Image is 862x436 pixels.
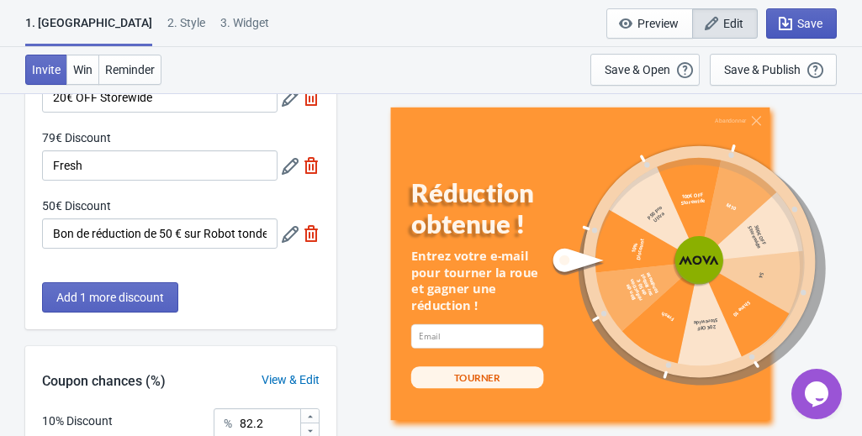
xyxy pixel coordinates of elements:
[42,129,111,146] label: 79€ Discount
[56,291,164,304] span: Add 1 more discount
[25,55,67,85] button: Invite
[710,54,837,86] button: Save & Publish
[692,8,758,39] button: Edit
[42,412,113,430] div: 10% Discount
[25,14,152,46] div: 1. [GEOGRAPHIC_DATA]
[25,371,182,391] div: Coupon chances (%)
[42,282,178,313] button: Add 1 more discount
[723,17,743,30] span: Edit
[715,118,746,124] div: Abandonner
[454,370,500,384] div: TOURNER
[766,8,837,39] button: Save
[797,17,822,30] span: Save
[303,89,320,106] img: delete.svg
[303,157,320,174] img: delete.svg
[590,54,700,86] button: Save & Open
[73,63,93,76] span: Win
[410,248,543,314] div: Entrez votre e-mail pour tourner la roue et gagner une réduction !
[606,8,693,39] button: Preview
[98,55,161,85] button: Reminder
[791,369,845,419] iframe: chat widget
[303,225,320,242] img: delete.svg
[42,197,111,214] label: 50€ Discount
[724,63,801,76] div: Save & Publish
[32,63,61,76] span: Invite
[66,55,99,85] button: Win
[245,371,336,389] div: View & Edit
[167,14,205,44] div: 2 . Style
[605,63,670,76] div: Save & Open
[410,324,543,349] input: Email
[224,413,232,433] div: %
[220,14,269,44] div: 3. Widget
[105,63,155,76] span: Reminder
[637,17,679,30] span: Preview
[410,177,569,239] div: Réduction obtenue !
